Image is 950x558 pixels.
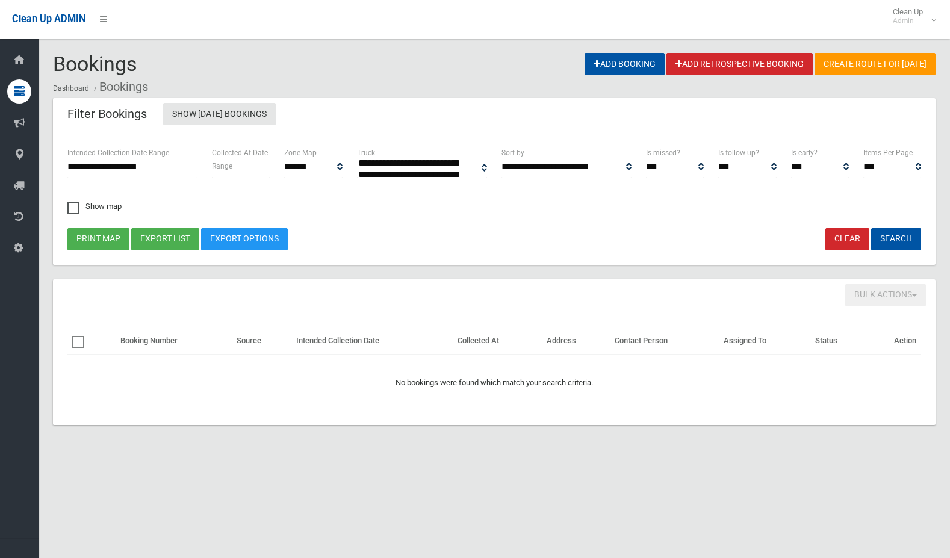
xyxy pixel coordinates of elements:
[67,228,129,250] button: Print map
[12,13,85,25] span: Clean Up ADMIN
[72,361,916,390] div: No bookings were found which match your search criteria.
[887,7,935,25] span: Clean Up
[866,327,921,355] th: Action
[131,228,199,250] button: Export list
[585,53,665,75] a: Add Booking
[666,53,813,75] a: Add Retrospective Booking
[815,53,936,75] a: Create route for [DATE]
[232,327,291,355] th: Source
[67,202,122,210] span: Show map
[53,84,89,93] a: Dashboard
[116,327,232,355] th: Booking Number
[163,103,276,125] a: Show [DATE] Bookings
[91,76,148,98] li: Bookings
[825,228,869,250] a: Clear
[719,327,810,355] th: Assigned To
[201,228,288,250] a: Export Options
[53,52,137,76] span: Bookings
[810,327,866,355] th: Status
[542,327,610,355] th: Address
[53,102,161,126] header: Filter Bookings
[871,228,921,250] button: Search
[610,327,719,355] th: Contact Person
[291,327,453,355] th: Intended Collection Date
[453,327,542,355] th: Collected At
[357,146,375,160] label: Truck
[893,16,923,25] small: Admin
